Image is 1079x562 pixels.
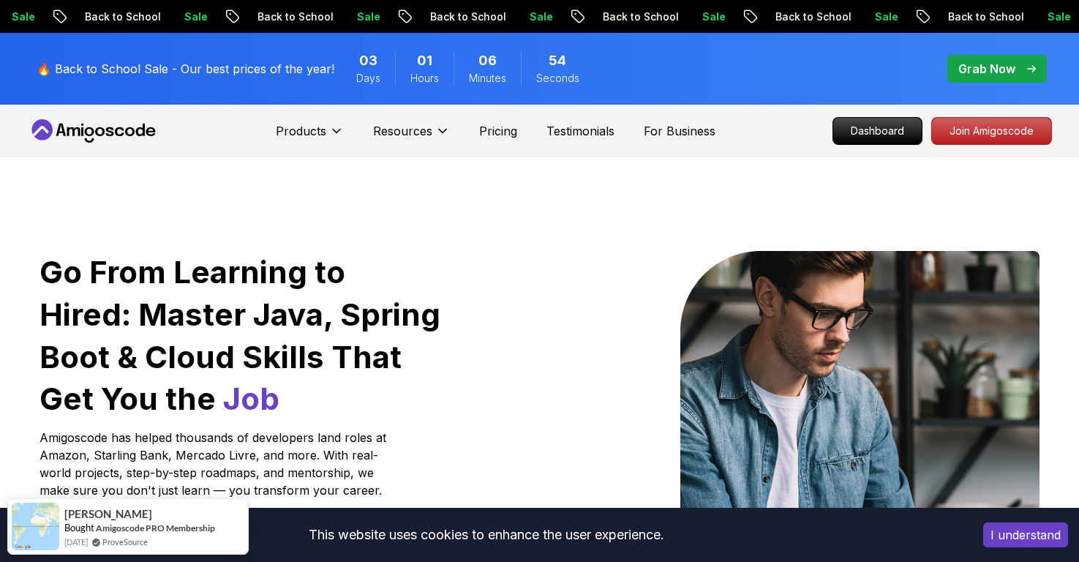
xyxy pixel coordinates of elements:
span: 54 Seconds [549,50,566,71]
a: Testimonials [546,122,614,140]
p: Amigoscode has helped thousands of developers land roles at Amazon, Starling Bank, Mercado Livre,... [40,429,391,499]
img: provesource social proof notification image [12,503,59,550]
p: Grab Now [958,60,1015,78]
button: Products [276,122,344,151]
p: Sale [323,10,370,24]
p: Dashboard [833,118,922,144]
span: 1 Hours [417,50,432,71]
p: Back to School [914,10,1014,24]
a: Dashboard [832,117,922,145]
p: Sale [151,10,198,24]
span: Job [223,380,279,417]
a: ProveSource [102,536,148,548]
p: Back to School [569,10,669,24]
a: Pricing [479,122,517,140]
p: Join Amigoscode [932,118,1051,144]
span: [PERSON_NAME] [64,508,152,520]
span: Seconds [536,71,579,86]
span: Bought [64,522,94,533]
a: Amigoscode PRO Membership [96,522,215,533]
p: Products [276,122,326,140]
span: 3 Days [359,50,377,71]
p: Back to School [51,10,151,24]
p: Sale [669,10,715,24]
p: Resources [373,122,432,140]
p: Sale [841,10,888,24]
p: Back to School [742,10,841,24]
p: Back to School [396,10,496,24]
p: Back to School [224,10,323,24]
button: Resources [373,122,450,151]
span: Hours [410,71,439,86]
div: This website uses cookies to enhance the user experience. [11,519,961,551]
span: Days [356,71,380,86]
button: Accept cookies [983,522,1068,547]
p: Sale [1014,10,1061,24]
p: 🔥 Back to School Sale - Our best prices of the year! [37,60,334,78]
span: [DATE] [64,536,88,548]
p: Sale [496,10,543,24]
h1: Go From Learning to Hired: Master Java, Spring Boot & Cloud Skills That Get You the [40,251,443,420]
a: For Business [644,122,715,140]
a: Join Amigoscode [931,117,1052,145]
span: Minutes [469,71,506,86]
span: 6 Minutes [478,50,497,71]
